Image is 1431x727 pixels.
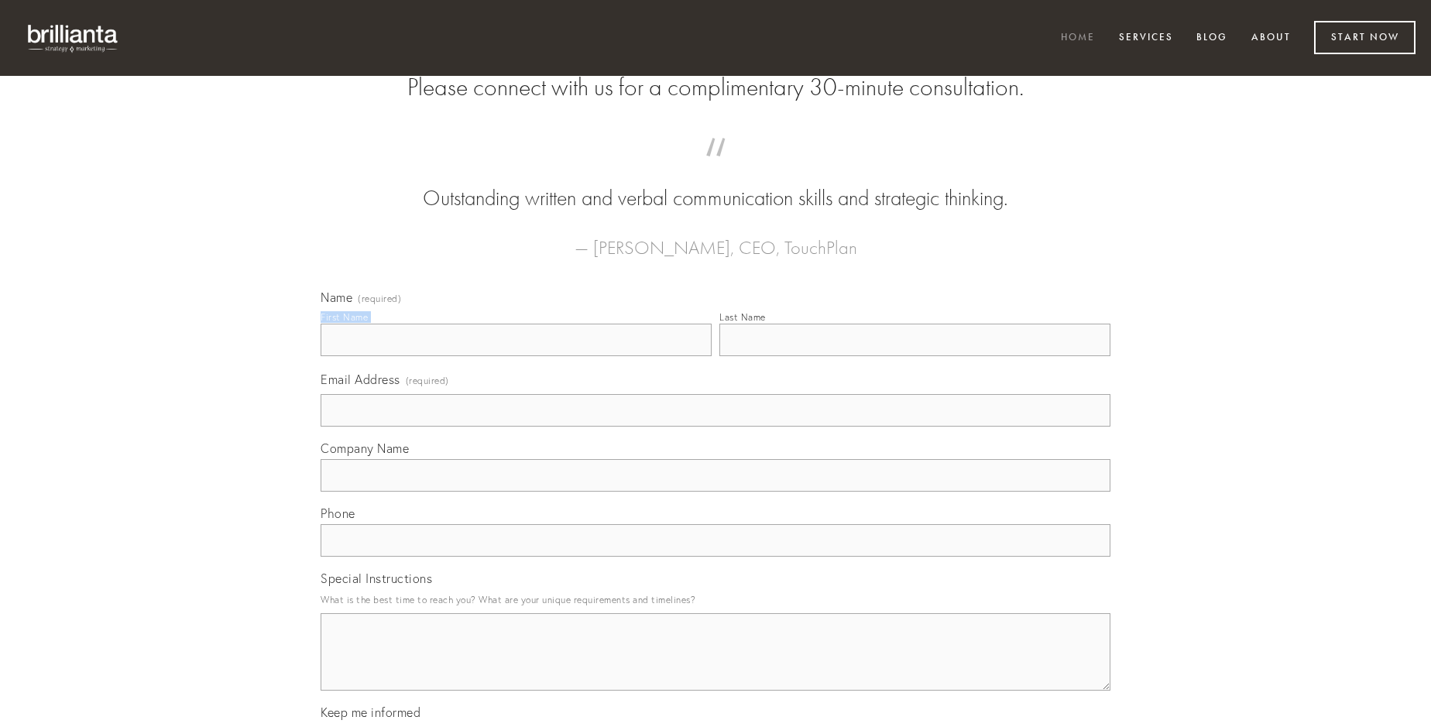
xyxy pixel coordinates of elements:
[15,15,132,60] img: brillianta - research, strategy, marketing
[321,705,420,720] span: Keep me informed
[321,571,432,586] span: Special Instructions
[321,441,409,456] span: Company Name
[719,311,766,323] div: Last Name
[358,294,401,303] span: (required)
[406,370,449,391] span: (required)
[1109,26,1183,51] a: Services
[321,372,400,387] span: Email Address
[345,153,1086,183] span: “
[321,290,352,305] span: Name
[321,506,355,521] span: Phone
[321,311,368,323] div: First Name
[1314,21,1416,54] a: Start Now
[345,153,1086,214] blockquote: Outstanding written and verbal communication skills and strategic thinking.
[345,214,1086,263] figcaption: — [PERSON_NAME], CEO, TouchPlan
[1186,26,1237,51] a: Blog
[1241,26,1301,51] a: About
[321,589,1110,610] p: What is the best time to reach you? What are your unique requirements and timelines?
[1051,26,1105,51] a: Home
[321,73,1110,102] h2: Please connect with us for a complimentary 30-minute consultation.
